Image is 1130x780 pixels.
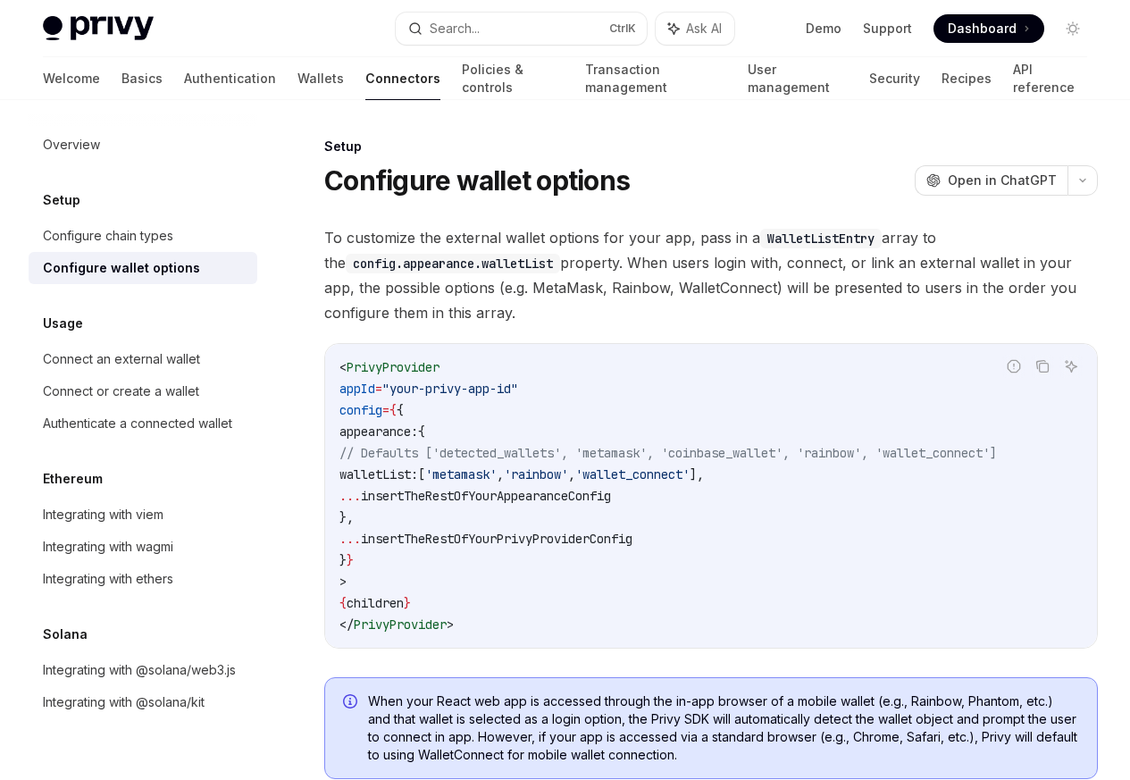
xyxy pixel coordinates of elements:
span: > [339,574,347,590]
span: When your React web app is accessed through the in-app browser of a mobile wallet (e.g., Rainbow,... [368,692,1079,764]
span: { [418,424,425,440]
div: Integrating with viem [43,504,163,525]
a: Transaction management [585,57,726,100]
code: config.appearance.walletList [346,254,560,273]
a: Demo [806,20,841,38]
span: "your-privy-app-id" [382,381,518,397]
span: < [339,359,347,375]
span: }, [339,509,354,525]
span: // Defaults ['detected_wallets', 'metamask', 'coinbase_wallet', 'rainbow', 'wallet_connect'] [339,445,997,461]
button: Open in ChatGPT [915,165,1067,196]
code: WalletListEntry [760,229,882,248]
span: To customize the external wallet options for your app, pass in a array to the property. When user... [324,225,1098,325]
span: [ [418,466,425,482]
h5: Usage [43,313,83,334]
a: Wallets [297,57,344,100]
span: } [404,595,411,611]
a: Authentication [184,57,276,100]
a: Overview [29,129,257,161]
a: Configure wallet options [29,252,257,284]
a: Welcome [43,57,100,100]
button: Search...CtrlK [396,13,647,45]
span: </ [339,616,354,633]
button: Ask AI [656,13,734,45]
a: Authenticate a connected wallet [29,407,257,440]
span: ], [690,466,704,482]
a: Security [869,57,920,100]
span: appearance: [339,424,418,440]
span: = [375,381,382,397]
span: 'metamask' [425,466,497,482]
a: Support [863,20,912,38]
span: 'rainbow' [504,466,568,482]
div: Integrating with wagmi [43,536,173,558]
span: { [389,402,397,418]
div: Authenticate a connected wallet [43,413,232,434]
a: Connect an external wallet [29,343,257,375]
div: Connect or create a wallet [43,381,199,402]
span: Open in ChatGPT [948,172,1057,189]
button: Copy the contents from the code block [1031,355,1054,378]
span: , [568,466,575,482]
a: Connectors [365,57,440,100]
span: } [339,552,347,568]
span: { [339,595,347,611]
button: Ask AI [1059,355,1083,378]
button: Toggle dark mode [1059,14,1087,43]
a: Integrating with viem [29,499,257,531]
span: { [397,402,404,418]
div: Integrating with @solana/web3.js [43,659,236,681]
span: walletList: [339,466,418,482]
img: light logo [43,16,154,41]
span: , [497,466,504,482]
span: Ask AI [686,20,722,38]
h5: Setup [43,189,80,211]
svg: Info [343,694,361,712]
div: Configure wallet options [43,257,200,279]
span: PrivyProvider [354,616,447,633]
a: Configure chain types [29,220,257,252]
div: Configure chain types [43,225,173,247]
span: ... [339,531,361,547]
span: insertTheRestOfYourAppearanceConfig [361,488,611,504]
a: API reference [1013,57,1087,100]
a: Basics [121,57,163,100]
a: Connect or create a wallet [29,375,257,407]
div: Overview [43,134,100,155]
span: Dashboard [948,20,1017,38]
a: Integrating with @solana/web3.js [29,654,257,686]
span: = [382,402,389,418]
a: Dashboard [933,14,1044,43]
h1: Configure wallet options [324,164,630,197]
div: Search... [430,18,480,39]
span: insertTheRestOfYourPrivyProviderConfig [361,531,632,547]
span: } [347,552,354,568]
a: Integrating with ethers [29,563,257,595]
div: Connect an external wallet [43,348,200,370]
span: children [347,595,404,611]
div: Integrating with ethers [43,568,173,590]
a: Policies & controls [462,57,564,100]
span: appId [339,381,375,397]
a: Integrating with @solana/kit [29,686,257,718]
div: Integrating with @solana/kit [43,692,205,713]
span: ... [339,488,361,504]
a: User management [748,57,848,100]
span: PrivyProvider [347,359,439,375]
h5: Ethereum [43,468,103,490]
div: Setup [324,138,1098,155]
h5: Solana [43,624,88,645]
span: config [339,402,382,418]
button: Report incorrect code [1002,355,1025,378]
a: Integrating with wagmi [29,531,257,563]
span: Ctrl K [609,21,636,36]
span: 'wallet_connect' [575,466,690,482]
span: > [447,616,454,633]
a: Recipes [942,57,992,100]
